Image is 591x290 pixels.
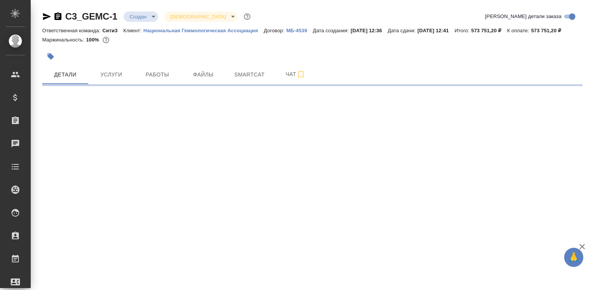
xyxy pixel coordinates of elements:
[564,248,583,267] button: 🙏
[42,12,51,21] button: Скопировать ссылку для ЯМессенджера
[93,70,130,80] span: Услуги
[53,12,63,21] button: Скопировать ссылку
[507,28,531,33] p: К оплате:
[296,70,305,79] svg: Подписаться
[139,70,176,80] span: Работы
[65,11,117,22] a: C3_GEMC-1
[418,28,455,33] p: [DATE] 12:41
[264,28,286,33] p: Договор:
[42,48,59,65] button: Добавить тэг
[388,28,417,33] p: Дата сдачи:
[102,28,124,33] p: Сити3
[286,28,313,33] p: МБ-4539
[242,12,252,22] button: Доп статусы указывают на важность/срочность заказа
[471,28,507,33] p: 573 751,20 ₽
[454,28,471,33] p: Итого:
[351,28,388,33] p: [DATE] 12:36
[101,35,111,45] button: 0.00 RUB;
[144,28,264,33] p: Национальная Геммологическая Ассоциация
[42,37,86,43] p: Маржинальность:
[144,27,264,33] a: Национальная Геммологическая Ассоциация
[485,13,561,20] span: [PERSON_NAME] детали заказа
[127,13,149,20] button: Создан
[123,28,143,33] p: Клиент:
[86,37,101,43] p: 100%
[567,249,580,265] span: 🙏
[168,13,228,20] button: [DEMOGRAPHIC_DATA]
[313,28,350,33] p: Дата создания:
[277,70,314,79] span: Чат
[286,27,313,33] a: МБ-4539
[42,28,102,33] p: Ответственная команда:
[531,28,567,33] p: 573 751,20 ₽
[124,12,158,22] div: Создан
[185,70,222,80] span: Файлы
[164,12,238,22] div: Создан
[231,70,268,80] span: Smartcat
[47,70,84,80] span: Детали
